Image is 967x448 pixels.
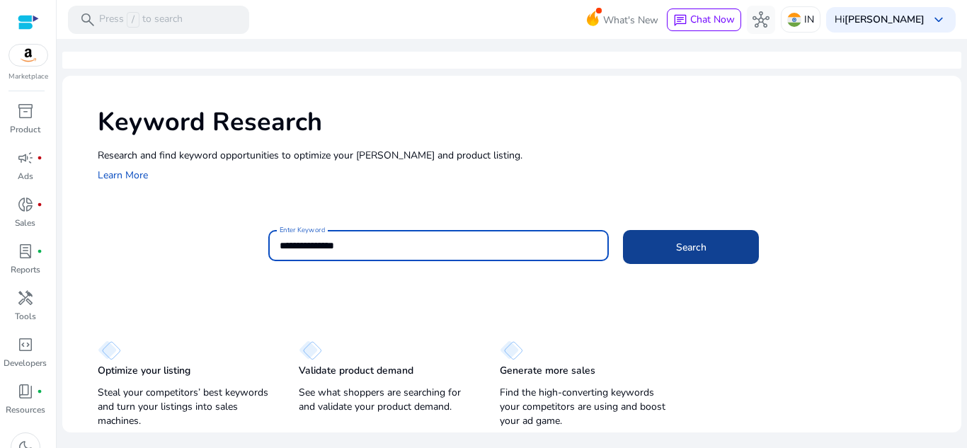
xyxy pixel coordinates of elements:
[17,103,34,120] span: inventory_2
[37,202,42,207] span: fiber_manual_record
[747,6,775,34] button: hub
[673,13,687,28] span: chat
[8,71,48,82] p: Marketplace
[6,403,45,416] p: Resources
[930,11,947,28] span: keyboard_arrow_down
[500,386,673,428] p: Find the high-converting keywords your competitors are using and boost your ad game.
[299,386,471,414] p: See what shoppers are searching for and validate your product demand.
[690,13,735,26] span: Chat Now
[787,13,801,27] img: in.svg
[835,15,925,25] p: Hi
[500,340,523,360] img: diamond.svg
[99,12,183,28] p: Press to search
[127,12,139,28] span: /
[98,340,121,360] img: diamond.svg
[500,364,595,378] p: Generate more sales
[603,8,658,33] span: What's New
[17,196,34,213] span: donut_small
[299,364,413,378] p: Validate product demand
[676,240,706,255] span: Search
[667,8,741,31] button: chatChat Now
[98,107,947,137] h1: Keyword Research
[17,383,34,400] span: book_4
[18,170,33,183] p: Ads
[15,310,36,323] p: Tools
[98,148,947,163] p: Research and find keyword opportunities to optimize your [PERSON_NAME] and product listing.
[299,340,322,360] img: diamond.svg
[4,357,47,369] p: Developers
[804,7,814,32] p: IN
[37,155,42,161] span: fiber_manual_record
[10,123,40,136] p: Product
[11,263,40,276] p: Reports
[98,386,270,428] p: Steal your competitors’ best keywords and turn your listings into sales machines.
[280,225,325,235] mat-label: Enter Keyword
[17,149,34,166] span: campaign
[15,217,35,229] p: Sales
[845,13,925,26] b: [PERSON_NAME]
[17,289,34,306] span: handyman
[17,336,34,353] span: code_blocks
[623,230,759,264] button: Search
[37,389,42,394] span: fiber_manual_record
[17,243,34,260] span: lab_profile
[98,364,190,378] p: Optimize your listing
[37,248,42,254] span: fiber_manual_record
[753,11,769,28] span: hub
[9,45,47,66] img: amazon.svg
[98,168,148,182] a: Learn More
[79,11,96,28] span: search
